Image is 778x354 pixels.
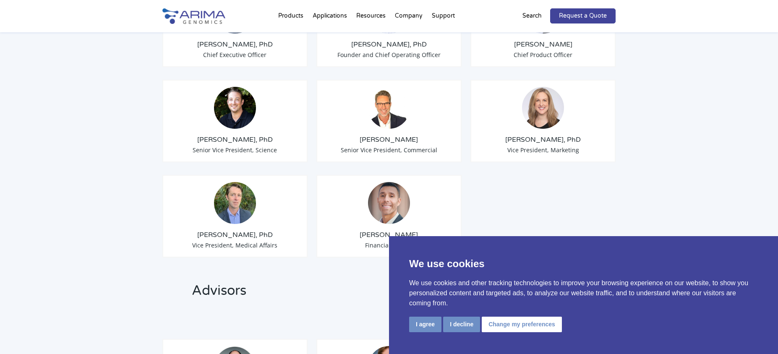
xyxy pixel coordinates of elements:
[324,230,454,239] h3: [PERSON_NAME]
[368,182,410,224] img: A.-Seltser-Headshot.jpeg
[203,51,266,59] span: Chief Executive Officer
[214,182,256,224] img: 1632501909860.jpeg
[192,281,376,307] h2: Advisors
[409,256,758,271] p: We use cookies
[341,146,437,154] span: Senior Vice President, Commercial
[193,146,277,154] span: Senior Vice President, Science
[443,317,480,332] button: I decline
[324,135,454,144] h3: [PERSON_NAME]
[214,87,256,129] img: Anthony-Schmitt_Arima-Genomics.png
[170,40,300,49] h3: [PERSON_NAME], PhD
[192,241,277,249] span: Vice President, Medical Affairs
[170,230,300,239] h3: [PERSON_NAME], PhD
[409,317,441,332] button: I agree
[162,8,225,24] img: Arima-Genomics-logo
[337,51,441,59] span: Founder and Chief Operating Officer
[522,10,542,21] p: Search
[507,146,579,154] span: Vice President, Marketing
[550,8,616,23] a: Request a Quote
[482,317,562,332] button: Change my preferences
[170,135,300,144] h3: [PERSON_NAME], PhD
[478,40,608,49] h3: [PERSON_NAME]
[514,51,572,59] span: Chief Product Officer
[478,135,608,144] h3: [PERSON_NAME], PhD
[409,278,758,308] p: We use cookies and other tracking technologies to improve your browsing experience on our website...
[368,87,410,129] img: David-Duvall-Headshot.jpg
[324,40,454,49] h3: [PERSON_NAME], PhD
[522,87,564,129] img: 19364919-cf75-45a2-a608-1b8b29f8b955.jpg
[365,241,413,249] span: Financial Advisor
